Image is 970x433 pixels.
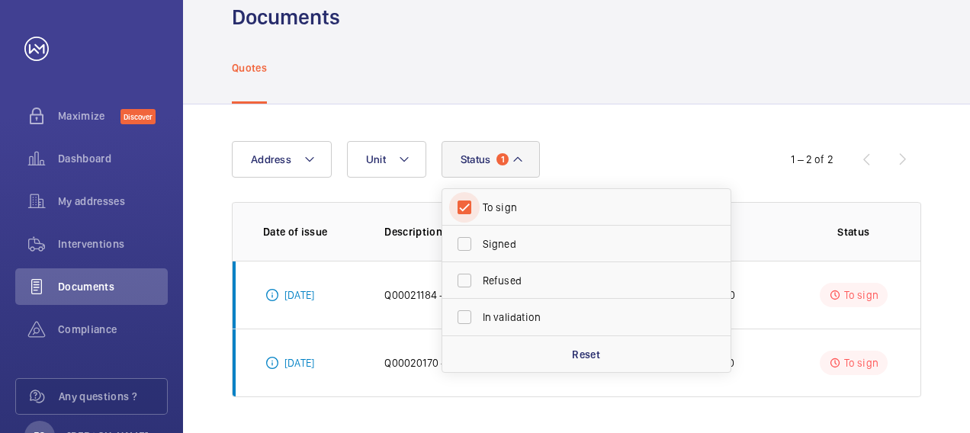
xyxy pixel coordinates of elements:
p: [DATE] [284,287,314,303]
button: Status 1 [442,141,541,178]
span: Compliance [58,322,168,337]
p: Reset [572,347,600,362]
span: Any questions ? [59,389,167,404]
h1: Documents [232,3,340,31]
p: Date of issue [263,224,360,239]
p: Quotes [232,60,267,75]
button: Address [232,141,332,178]
p: [DATE] [284,355,314,370]
span: Unit [366,153,386,165]
span: Maximize [58,108,120,123]
span: Documents [58,279,168,294]
p: Q00020170 - [GEOGRAPHIC_DATA], - [GEOGRAPHIC_DATA] Metrolink - LOP/COP Trial Site [384,355,665,370]
p: To sign [844,355,878,370]
button: Unit [347,141,426,178]
span: My addresses [58,194,168,209]
span: Interventions [58,236,168,252]
p: Status [817,224,890,239]
p: To sign [844,287,878,303]
span: Address [251,153,291,165]
span: To sign [483,200,692,215]
span: 1 [496,153,509,165]
p: Description [384,224,665,239]
span: Dashboard [58,151,168,166]
p: Q00021184 - [GEOGRAPHIC_DATA], - [GEOGRAPHIC_DATA] Metrolink [384,287,665,303]
p: Amount [689,224,792,239]
span: Signed [483,236,692,252]
span: Refused [483,273,692,288]
div: 1 – 2 of 2 [791,152,833,167]
span: In validation [483,310,692,325]
span: Discover [120,109,156,124]
span: Status [461,153,491,165]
